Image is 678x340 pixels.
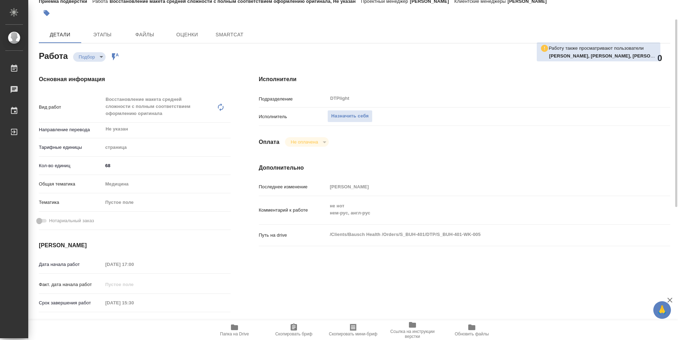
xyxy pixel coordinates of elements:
input: Пустое поле [103,259,165,269]
button: Скопировать мини-бриф [323,320,383,340]
h4: Основная информация [39,75,231,84]
button: Обновить файлы [442,320,501,340]
span: Ссылка на инструкции верстки [387,329,438,339]
span: Папка на Drive [220,332,249,336]
p: Тарифные единицы [39,144,103,151]
p: Направление перевода [39,126,103,133]
span: Нотариальный заказ [49,217,94,224]
p: Заборова Александра, Васильева Наталья, Носкова Анна, Риянова Анна [549,53,657,60]
button: Добавить тэг [39,5,54,21]
h4: Оплата [259,138,280,146]
button: Назначить себя [327,110,373,122]
p: Вид работ [39,104,103,111]
h2: Работа [39,49,68,62]
input: Пустое поле [327,182,636,192]
p: Срок завершения работ [39,299,103,306]
p: Кол-во единиц [39,162,103,169]
span: Детали [43,30,77,39]
p: Факт. дата начала работ [39,281,103,288]
p: Последнее изменение [259,183,327,190]
button: 🙏 [653,301,671,319]
span: Обновить файлы [455,332,489,336]
span: Файлы [128,30,162,39]
input: ✎ Введи что-нибудь [103,160,231,171]
p: Комментарий к работе [259,207,327,214]
h4: [PERSON_NAME] [39,241,231,250]
p: Работу также просматривают пользователи [549,45,644,52]
div: Пустое поле [105,199,222,206]
button: Ссылка на инструкции верстки [383,320,442,340]
span: Этапы [85,30,119,39]
span: 🙏 [656,303,668,317]
div: Подбор [73,52,106,62]
h4: Дополнительно [259,164,670,172]
span: Назначить себя [331,112,369,120]
input: Пустое поле [103,279,165,290]
h4: Исполнители [259,75,670,84]
p: Тематика [39,199,103,206]
div: страница [103,141,231,153]
p: Общая тематика [39,181,103,188]
p: Подразделение [259,96,327,103]
div: Пустое поле [103,196,231,208]
textarea: /Clients/Bausch Health /Orders/S_BUH-401/DTP/S_BUH-401-WK-005 [327,229,636,241]
p: Путь на drive [259,232,327,239]
textarea: не нот нем-рус, англ-рус [327,200,636,219]
input: Пустое поле [103,298,165,308]
p: Исполнитель [259,113,327,120]
span: Скопировать бриф [275,332,312,336]
button: Подбор [77,54,97,60]
span: Скопировать мини-бриф [329,332,377,336]
span: Оценки [170,30,204,39]
span: SmartCat [213,30,246,39]
p: Дата начала работ [39,261,103,268]
button: Скопировать бриф [264,320,323,340]
div: Подбор [285,137,328,147]
button: Папка на Drive [205,320,264,340]
div: Медицина [103,178,231,190]
button: Не оплачена [289,139,320,145]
